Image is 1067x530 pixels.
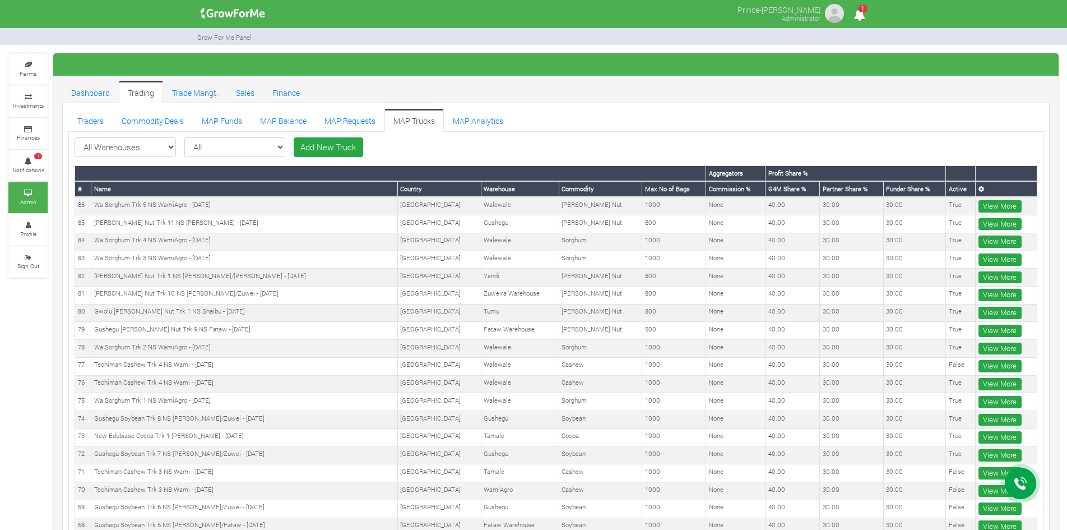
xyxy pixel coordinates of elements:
td: True [946,233,976,251]
td: [PERSON_NAME] Nut [559,269,642,287]
a: Trading [119,81,163,103]
td: 40.00 [766,215,820,233]
td: None [706,357,766,375]
td: False [946,500,976,518]
td: Walewale [481,357,559,375]
a: View More [978,360,1022,372]
td: 30.00 [883,322,945,340]
th: G4M Share % [766,181,820,197]
a: Dashboard [62,81,119,103]
td: 30.00 [820,322,884,340]
td: Soybean [559,500,642,518]
td: 80 [75,304,91,322]
a: View More [978,289,1022,301]
td: 30.00 [883,357,945,375]
td: None [706,393,766,411]
td: Walewale [481,197,559,215]
a: 1 [848,11,870,21]
td: 1000 [642,482,706,500]
td: True [946,215,976,233]
td: 30.00 [883,411,945,429]
td: 40.00 [766,446,820,464]
td: 500 [642,322,706,340]
td: Sorghum [559,393,642,411]
td: 1000 [642,197,706,215]
a: View More [978,503,1022,515]
td: 30.00 [883,375,945,393]
td: True [946,411,976,429]
td: None [706,304,766,322]
td: True [946,286,976,304]
td: False [946,482,976,500]
td: Walewale [481,340,559,358]
a: Trade Mangt. [163,81,227,103]
td: None [706,482,766,500]
td: 1000 [642,233,706,251]
td: Wa Sorghum Trk 1 NS WamiAgro - [DATE] [91,393,398,411]
th: Partner Share % [820,181,884,197]
a: MAP Analytics [444,109,512,131]
td: [PERSON_NAME] Nut Trk 1 NS [PERSON_NAME]/[PERSON_NAME] - [DATE] [91,269,398,287]
td: Cashew [559,375,642,393]
a: MAP Requests [316,109,384,131]
td: 79 [75,322,91,340]
td: Gushegu [481,500,559,518]
td: [GEOGRAPHIC_DATA] [397,233,481,251]
td: Cashew [559,464,642,482]
td: Zuweira Warehouse [481,286,559,304]
td: 30.00 [820,464,884,482]
td: None [706,251,766,269]
td: 40.00 [766,322,820,340]
td: False [946,357,976,375]
td: Soybean [559,446,642,464]
td: [GEOGRAPHIC_DATA] [397,446,481,464]
td: Soybean [559,411,642,429]
td: True [946,340,976,358]
td: Cashew [559,357,642,375]
td: None [706,411,766,429]
td: 40.00 [766,482,820,500]
td: New Edubiase Cocoa Trk 1 [PERSON_NAME] - [DATE] [91,428,398,446]
td: True [946,375,976,393]
td: 77 [75,357,91,375]
td: Wa Sorghum Trk 4 NS WamiAgro - [DATE] [91,233,398,251]
td: Walewale [481,233,559,251]
td: Wa Sorghum Trk 3 NS WamiAgro - [DATE] [91,251,398,269]
a: Farms [8,54,48,85]
td: 78 [75,340,91,358]
td: None [706,286,766,304]
td: 30.00 [820,233,884,251]
td: WamiAgro [481,482,559,500]
td: 40.00 [766,197,820,215]
a: Admin [8,182,48,213]
td: 40.00 [766,251,820,269]
td: [PERSON_NAME] Nut [559,197,642,215]
td: [PERSON_NAME] Nut [559,215,642,233]
a: 1 Notifications [8,150,48,181]
td: True [946,269,976,287]
td: True [946,197,976,215]
small: Notifications [12,166,44,174]
a: View More [978,396,1022,408]
td: 800 [642,215,706,233]
a: View More [978,343,1022,355]
td: True [946,322,976,340]
td: Fataw Warehouse [481,322,559,340]
td: 30.00 [883,233,945,251]
a: View More [978,449,1022,462]
td: [PERSON_NAME] Nut [559,304,642,322]
td: Wa Sorghum Trk 2 NS WamiAgro - [DATE] [91,340,398,358]
td: 800 [642,269,706,287]
a: Sign Out [8,247,48,278]
a: View More [978,254,1022,266]
a: Sales [227,81,263,103]
small: Admin [20,198,36,206]
a: View More [978,378,1022,390]
td: 82 [75,269,91,287]
td: 40.00 [766,393,820,411]
a: Investments [8,86,48,117]
td: 69 [75,500,91,518]
small: Administrator [782,14,820,22]
a: Commodity Deals [113,109,193,131]
i: Notifications [848,2,870,27]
